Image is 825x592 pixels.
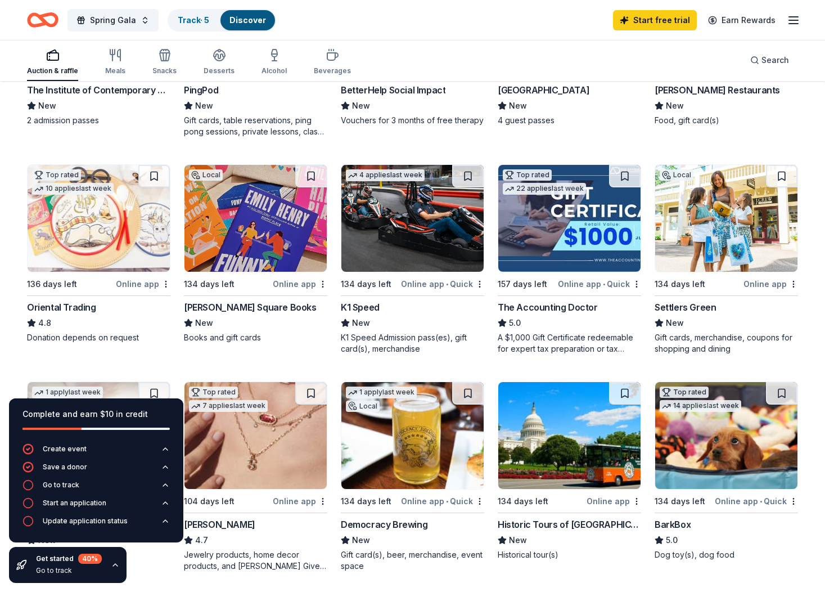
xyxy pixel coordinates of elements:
span: 5.0 [666,533,678,547]
div: Online app Quick [715,494,798,508]
div: 7 applies last week [189,400,268,412]
span: • [760,497,762,506]
div: 1 apply last week [32,387,103,398]
a: Image for BarkBoxTop rated14 applieslast week134 days leftOnline app•QuickBarkBox5.0Dog toy(s), d... [655,382,798,560]
a: Track· 5 [178,15,209,25]
div: Historic Tours of [GEOGRAPHIC_DATA] [498,518,641,531]
div: Local [660,169,693,181]
img: Image for Kendra Scott [184,382,327,489]
div: Donation depends on request [27,332,170,343]
div: Go to track [43,481,79,490]
div: Top rated [189,387,238,398]
div: Food, gift card(s) [655,115,798,126]
div: Create event [43,445,87,454]
span: • [603,280,605,289]
img: Image for Porter Square Books [184,165,327,272]
div: Top rated [660,387,709,398]
button: Search [741,49,798,71]
div: Gift cards, table reservations, ping pong sessions, private lessons, class passes [184,115,327,137]
button: Go to track [22,479,170,497]
div: Alcohol [262,66,287,75]
div: Local [346,401,380,412]
div: Auction & raffle [27,66,78,75]
div: Books and gift cards [184,332,327,343]
button: Alcohol [262,44,287,81]
div: Save a donor [43,463,87,472]
div: 134 days left [184,277,235,291]
div: Online app Quick [401,277,484,291]
div: Vouchers for 3 months of free therapy [341,115,484,126]
span: • [446,497,448,506]
a: Home [27,7,58,33]
div: 4 guest passes [498,115,641,126]
div: Top rated [32,169,81,181]
div: 22 applies last week [503,183,586,195]
a: Image for City Experiences1 applylast week119 days leftOnline app•QuickCity ExperiencesNewTicket(s) [27,382,170,560]
button: Auction & raffle [27,44,78,81]
button: Snacks [152,44,177,81]
div: Desserts [204,66,235,75]
div: Online app [587,494,641,508]
div: Snacks [152,66,177,75]
div: BetterHelp Social Impact [341,83,445,97]
img: Image for K1 Speed [341,165,484,272]
button: Spring Gala [67,9,159,32]
div: [PERSON_NAME] [184,518,255,531]
div: 136 days left [27,277,77,291]
img: Image for Oriental Trading [28,165,170,272]
span: New [195,316,213,330]
div: K1 Speed Admission pass(es), gift card(s), merchandise [341,332,484,355]
img: Image for BarkBox [655,382,797,489]
div: K1 Speed [341,301,380,314]
div: 2 admission passes [27,115,170,126]
span: • [446,280,448,289]
button: Save a donor [22,461,170,479]
div: 134 days left [498,495,548,508]
a: Image for The Accounting DoctorTop rated22 applieslast week157 days leftOnline app•QuickThe Accou... [498,164,641,355]
a: Earn Rewards [701,10,782,30]
div: 104 days left [184,495,235,508]
span: New [38,99,56,113]
div: 134 days left [341,495,391,508]
div: 4 applies last week [346,169,425,181]
div: Settlers Green [655,301,716,314]
div: Start an application [43,499,106,508]
div: Jewelry products, home decor products, and [PERSON_NAME] Gives Back event in-store or online (or ... [184,549,327,572]
div: Gift cards, merchandise, coupons for shopping and dining [655,332,798,355]
button: Update application status [22,515,170,533]
div: 134 days left [655,277,705,291]
img: Image for Settlers Green [655,165,797,272]
span: New [509,533,527,547]
button: Create event [22,443,170,461]
a: Image for Kendra ScottTop rated7 applieslast week104 days leftOnline app[PERSON_NAME]4.7Jewelry p... [184,382,327,572]
a: Image for Settlers GreenLocal134 days leftOnline appSettlers GreenNewGift cards, merchandise, cou... [655,164,798,355]
button: Beverages [314,44,351,81]
div: The Accounting Doctor [498,301,598,314]
div: Gift card(s), beer, merchandise, event space [341,549,484,572]
div: 1 apply last week [346,387,417,398]
button: Start an application [22,497,170,515]
div: Local [189,169,223,181]
div: Meals [105,66,125,75]
div: 40 % [78,554,102,564]
img: Image for Historic Tours of America [498,382,641,489]
div: Online app [116,277,170,291]
span: New [666,316,684,330]
span: 4.8 [38,316,51,330]
div: Update application status [43,517,128,526]
div: Beverages [314,66,351,75]
div: PingPod [184,83,218,97]
div: 134 days left [341,277,391,291]
span: New [352,533,370,547]
div: 14 applies last week [660,400,741,412]
span: New [352,316,370,330]
span: 4.7 [195,533,208,547]
span: Search [761,53,789,67]
span: New [352,99,370,113]
div: Oriental Trading [27,301,96,314]
a: Image for K1 Speed4 applieslast week134 days leftOnline app•QuickK1 SpeedNewK1 Speed Admission pa... [341,164,484,355]
div: Dog toy(s), dog food [655,549,798,560]
span: New [195,99,213,113]
a: Image for Porter Square BooksLocal134 days leftOnline app[PERSON_NAME] Square BooksNewBooks and g... [184,164,327,343]
img: Image for Democracy Brewing [341,382,484,489]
